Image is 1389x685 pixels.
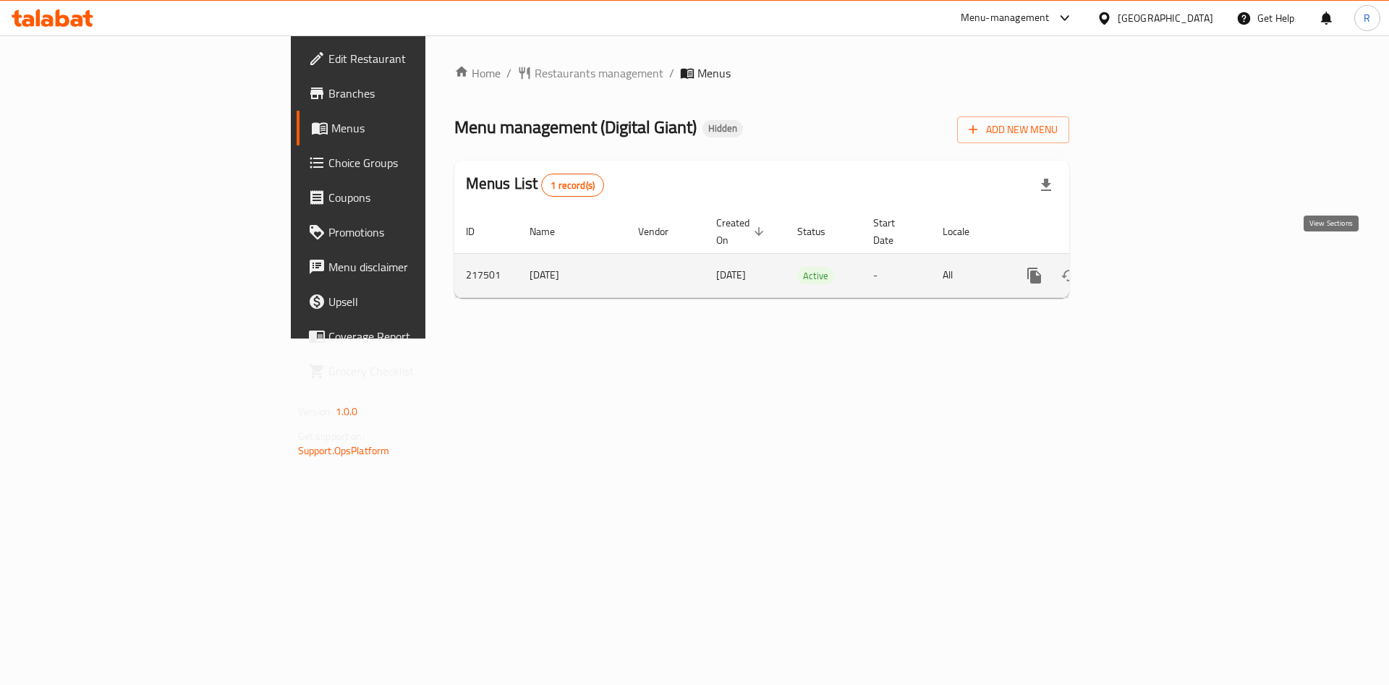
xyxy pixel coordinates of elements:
[297,180,523,215] a: Coupons
[1364,10,1370,26] span: R
[530,223,574,240] span: Name
[797,268,834,284] span: Active
[542,179,603,192] span: 1 record(s)
[1017,258,1052,293] button: more
[298,427,365,446] span: Get support on:
[328,154,511,171] span: Choice Groups
[702,122,743,135] span: Hidden
[297,284,523,319] a: Upsell
[716,265,746,284] span: [DATE]
[969,121,1058,139] span: Add New Menu
[298,441,390,460] a: Support.OpsPlatform
[957,116,1069,143] button: Add New Menu
[716,214,768,249] span: Created On
[466,223,493,240] span: ID
[797,223,844,240] span: Status
[541,174,604,197] div: Total records count
[328,85,511,102] span: Branches
[961,9,1050,27] div: Menu-management
[328,189,511,206] span: Coupons
[702,120,743,137] div: Hidden
[931,253,1006,297] td: All
[328,362,511,380] span: Grocery Checklist
[517,64,663,82] a: Restaurants management
[669,64,674,82] li: /
[297,319,523,354] a: Coverage Report
[454,111,697,143] span: Menu management ( Digital Giant )
[328,50,511,67] span: Edit Restaurant
[297,111,523,145] a: Menus
[297,76,523,111] a: Branches
[466,173,604,197] h2: Menus List
[454,64,1070,82] nav: breadcrumb
[297,250,523,284] a: Menu disclaimer
[454,210,1168,298] table: enhanced table
[328,328,511,345] span: Coverage Report
[297,215,523,250] a: Promotions
[328,293,511,310] span: Upsell
[535,64,663,82] span: Restaurants management
[297,41,523,76] a: Edit Restaurant
[638,223,687,240] span: Vendor
[697,64,731,82] span: Menus
[1006,210,1168,254] th: Actions
[298,402,334,421] span: Version:
[297,145,523,180] a: Choice Groups
[336,402,358,421] span: 1.0.0
[1052,258,1087,293] button: Change Status
[873,214,914,249] span: Start Date
[331,119,511,137] span: Menus
[1118,10,1213,26] div: [GEOGRAPHIC_DATA]
[328,224,511,241] span: Promotions
[943,223,988,240] span: Locale
[862,253,931,297] td: -
[328,258,511,276] span: Menu disclaimer
[518,253,626,297] td: [DATE]
[297,354,523,388] a: Grocery Checklist
[797,267,834,284] div: Active
[1029,168,1063,203] div: Export file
